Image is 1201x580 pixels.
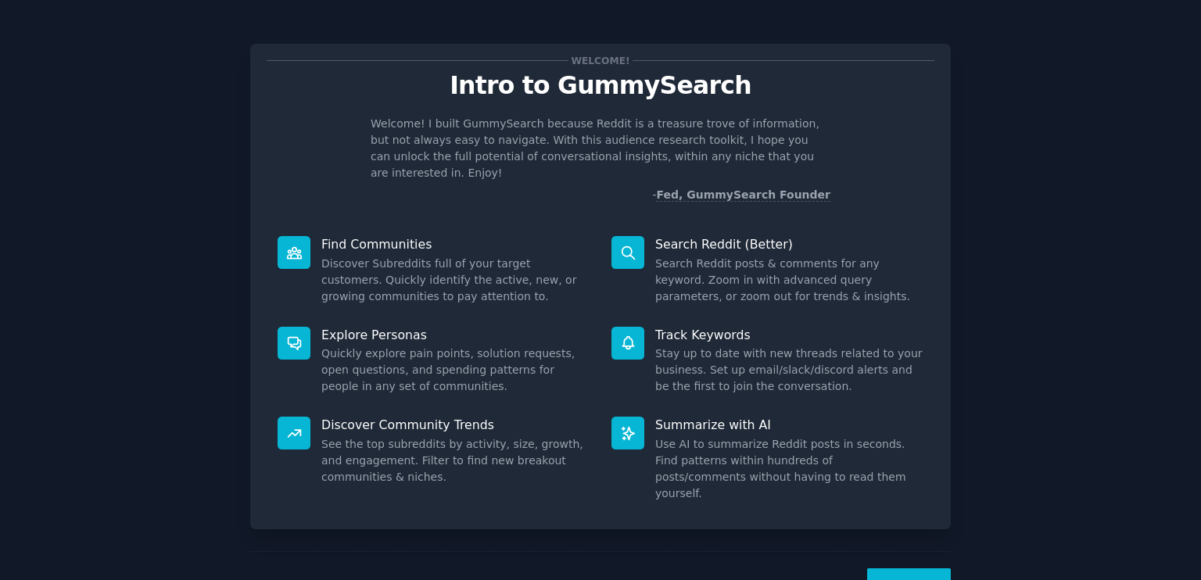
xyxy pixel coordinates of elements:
p: Search Reddit (Better) [655,236,923,252]
dd: Use AI to summarize Reddit posts in seconds. Find patterns within hundreds of posts/comments with... [655,436,923,502]
dd: See the top subreddits by activity, size, growth, and engagement. Filter to find new breakout com... [321,436,590,485]
dd: Quickly explore pain points, solution requests, open questions, and spending patterns for people ... [321,345,590,395]
dd: Search Reddit posts & comments for any keyword. Zoom in with advanced query parameters, or zoom o... [655,256,923,305]
p: Summarize with AI [655,417,923,433]
dd: Stay up to date with new threads related to your business. Set up email/slack/discord alerts and ... [655,345,923,395]
p: Explore Personas [321,327,590,343]
span: Welcome! [568,52,633,69]
p: Welcome! I built GummySearch because Reddit is a treasure trove of information, but not always ea... [371,116,830,181]
p: Find Communities [321,236,590,252]
div: - [652,187,830,203]
p: Discover Community Trends [321,417,590,433]
p: Intro to GummySearch [267,72,934,99]
dd: Discover Subreddits full of your target customers. Quickly identify the active, new, or growing c... [321,256,590,305]
p: Track Keywords [655,327,923,343]
a: Fed, GummySearch Founder [656,188,830,202]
